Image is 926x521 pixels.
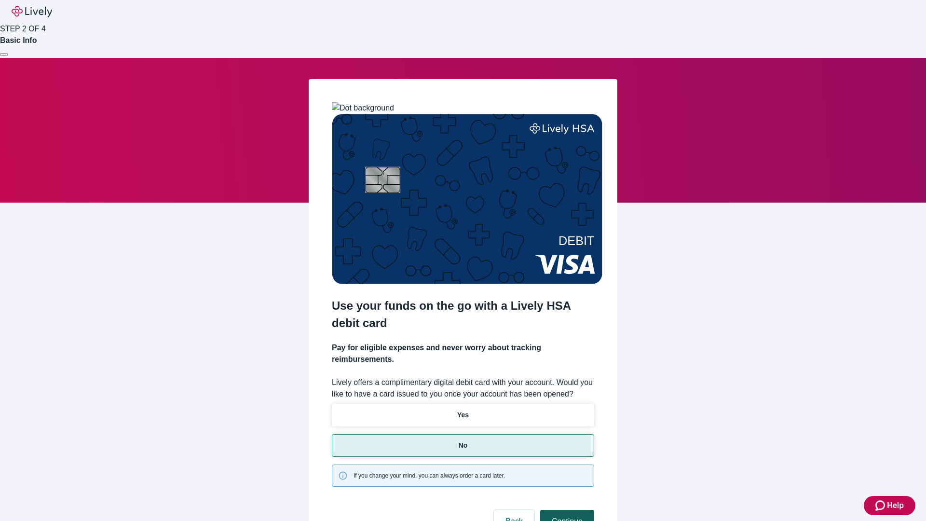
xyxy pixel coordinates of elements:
span: Help [887,500,904,511]
button: Zendesk support iconHelp [864,496,915,515]
img: Debit card [332,114,602,284]
img: Lively [12,6,52,17]
button: Yes [332,404,594,426]
img: Dot background [332,102,394,114]
button: No [332,434,594,457]
h4: Pay for eligible expenses and never worry about tracking reimbursements. [332,342,594,365]
span: If you change your mind, you can always order a card later. [354,471,505,480]
p: No [459,440,468,451]
h2: Use your funds on the go with a Lively HSA debit card [332,297,594,332]
p: Yes [457,410,469,420]
svg: Zendesk support icon [875,500,887,511]
label: Lively offers a complimentary digital debit card with your account. Would you like to have a card... [332,377,594,400]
